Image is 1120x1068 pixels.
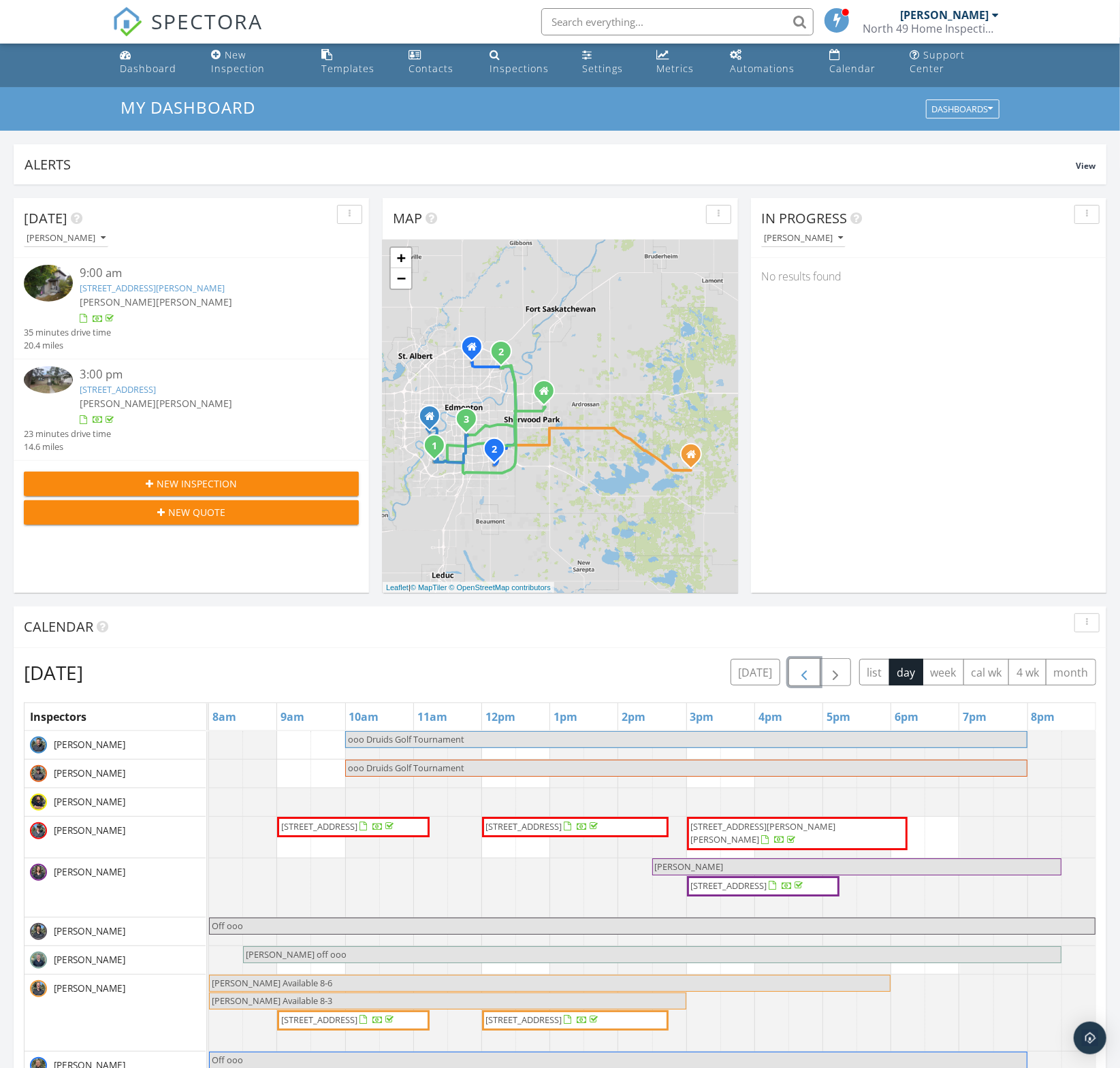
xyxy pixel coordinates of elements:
[156,295,232,308] span: [PERSON_NAME]
[156,397,232,410] span: [PERSON_NAME]
[691,454,699,462] div: 20120 Township Road 515, Beaver County AB - Alberta T0B 4J1
[687,706,718,728] a: 3pm
[112,18,263,47] a: SPECTORA
[582,62,623,75] div: Settings
[910,48,965,75] div: Support Center
[655,860,724,873] span: [PERSON_NAME]
[932,105,993,114] div: Dashboards
[121,62,177,75] div: Dashboard
[212,1054,243,1066] span: Off ooo
[652,43,714,82] a: Metrics
[209,706,240,728] a: 8am
[411,583,447,592] a: © MapTiler
[51,865,128,879] span: [PERSON_NAME]
[494,449,502,457] div: 4010 18 Ave NW , Edmonton, AB T6L 3M4
[409,62,454,75] div: Contacts
[824,43,893,82] a: Calendar
[51,982,128,995] span: [PERSON_NAME]
[24,229,108,248] button: [PERSON_NAME]
[464,415,469,425] i: 3
[281,820,357,832] span: [STREET_ADDRESS]
[24,209,67,227] span: [DATE]
[498,348,504,357] i: 2
[430,416,438,424] div: 7304 155 St NW, Edmonton AB T5R 1V5
[30,952,47,969] img: bob.jpg
[80,295,156,308] span: [PERSON_NAME]
[761,209,847,227] span: In Progress
[761,229,846,248] button: [PERSON_NAME]
[751,258,1106,295] div: No results found
[24,366,73,393] img: 9560596%2Fcover_photos%2FvGYainUufczMJqActC5n%2Fsmall.jpg
[121,96,255,118] span: My Dashboard
[27,233,106,243] div: [PERSON_NAME]
[80,282,225,294] a: [STREET_ADDRESS][PERSON_NAME]
[618,706,649,728] a: 2pm
[1046,659,1096,685] button: month
[691,820,836,845] span: [STREET_ADDRESS][PERSON_NAME][PERSON_NAME]
[24,500,359,525] button: New Quote
[51,766,128,780] span: [PERSON_NAME]
[391,268,411,289] a: Zoom out
[577,43,640,82] a: Settings
[823,706,854,728] a: 5pm
[550,706,581,728] a: 1pm
[168,505,225,519] span: New Quote
[544,391,552,399] div: 665 Meadowview Cr, Sherwood Park AB T6H 1Y8
[486,820,562,832] span: [STREET_ADDRESS]
[25,155,1076,174] div: Alerts
[383,582,554,594] div: |
[432,442,437,451] i: 1
[963,659,1010,685] button: cal wk
[80,383,156,395] a: [STREET_ADDRESS]
[30,923,47,940] img: screen_shot_20210627_at_10.17.20_pm.png
[404,43,474,82] a: Contacts
[112,7,142,37] img: The Best Home Inspection Software - Spectora
[51,795,128,809] span: [PERSON_NAME]
[80,366,331,383] div: 3:00 pm
[346,706,383,728] a: 10am
[449,583,551,592] a: © OpenStreetMap contributors
[24,265,73,302] img: 9554166%2Fcover_photos%2FgVGdwb409L60qg0BGAN1%2Fsmall.jpg
[24,440,111,453] div: 14.6 miles
[30,794,47,811] img: 87fac4940b014ebbb9ef21a2608a4f99.jpeg
[30,765,47,782] img: screen_shot_20210627_at_10.19.59_pm.png
[24,472,359,496] button: New Inspection
[490,62,549,75] div: Inspections
[466,419,475,427] div: 9816 63 Ave NW, Edmonton, AB T6E 0G6
[30,980,47,997] img: screen_shot_20210627_at_10.13.40_pm.png
[926,100,999,119] button: Dashboards
[484,43,566,82] a: Inspections
[904,43,1005,82] a: Support Center
[51,824,128,837] span: [PERSON_NAME]
[281,1014,357,1026] span: [STREET_ADDRESS]
[24,265,359,352] a: 9:00 am [STREET_ADDRESS][PERSON_NAME] [PERSON_NAME][PERSON_NAME] 35 minutes drive time 20.4 miles
[80,397,156,410] span: [PERSON_NAME]
[348,762,464,774] span: ooo Druids Golf Tournament
[1008,659,1046,685] button: 4 wk
[923,659,964,685] button: week
[212,977,332,989] span: [PERSON_NAME] Available 8-6
[891,706,922,728] a: 6pm
[24,617,93,636] span: Calendar
[24,427,111,440] div: 23 minutes drive time
[486,1014,562,1026] span: [STREET_ADDRESS]
[30,709,86,724] span: Inspectors
[206,43,305,82] a: New Inspection
[731,62,795,75] div: Automations
[30,864,47,881] img: screen_shot_20210627_at_10.23.06_pm.png
[386,583,409,592] a: Leaflet
[541,8,814,35] input: Search everything...
[788,658,820,686] button: Previous day
[755,706,786,728] a: 4pm
[901,8,989,22] div: [PERSON_NAME]
[391,248,411,268] a: Zoom in
[51,953,128,967] span: [PERSON_NAME]
[764,233,843,243] div: [PERSON_NAME]
[889,659,923,685] button: day
[212,994,332,1007] span: [PERSON_NAME] Available 8-3
[434,445,443,453] div: 2316 Lemieux Pl NW , Edmonton, AB T6R 0C3
[30,822,47,839] img: screen_shot_20210627_at_10.31.19_pm.png
[30,737,47,754] img: screen_shot_20210627_at_10.27.55_pm.png
[80,265,331,282] div: 9:00 am
[212,920,243,932] span: Off ooo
